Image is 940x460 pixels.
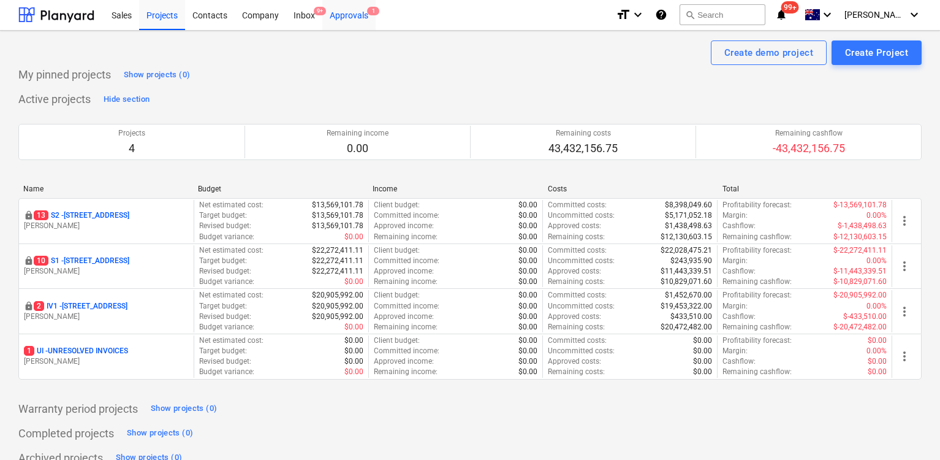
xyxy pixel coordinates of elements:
span: locked [24,301,34,311]
p: $-20,472,482.00 [833,322,887,332]
p: $0.00 [344,232,363,242]
p: Remaining costs [548,128,618,139]
i: keyboard_arrow_down [631,7,645,22]
p: Revised budget : [199,266,251,277]
p: $22,028,475.21 [661,245,712,256]
p: $13,569,101.78 [312,200,363,210]
p: Target budget : [199,346,247,356]
p: Completed projects [18,426,114,441]
p: Remaining costs : [548,322,605,332]
p: $-20,905,992.00 [833,290,887,301]
p: IV1 - [STREET_ADDRESS] [34,301,127,312]
div: Show projects (0) [124,68,190,82]
p: $0.00 [518,312,537,322]
p: $0.00 [344,367,363,377]
p: Budget variance : [199,277,254,287]
p: $0.00 [518,245,537,256]
p: Profitability forecast : [722,200,792,210]
div: Costs [548,185,713,193]
div: Create Project [845,45,908,61]
p: Approved income : [374,221,434,231]
p: $0.00 [344,356,363,367]
p: Remaining cashflow : [722,277,792,287]
p: $13,569,101.78 [312,210,363,221]
p: $0.00 [518,232,537,242]
p: Target budget : [199,210,247,221]
span: 2 [34,301,44,311]
p: $-13,569,101.78 [833,200,887,210]
div: This project is confidential [24,210,34,221]
p: $0.00 [693,356,712,367]
p: 0.00 [327,141,389,156]
p: $22,272,411.11 [312,256,363,266]
p: $12,130,603.15 [661,232,712,242]
p: $-11,443,339.51 [833,266,887,277]
span: more_vert [897,259,912,274]
p: 43,432,156.75 [548,141,618,156]
p: Approved income : [374,266,434,277]
i: keyboard_arrow_down [820,7,835,22]
span: [PERSON_NAME] [844,10,906,20]
p: Cashflow : [722,356,756,367]
p: Budget variance : [199,322,254,332]
p: $0.00 [693,335,712,346]
p: $0.00 [693,367,712,377]
p: $20,472,482.00 [661,322,712,332]
p: Net estimated cost : [199,245,263,256]
p: $11,443,339.51 [661,266,712,277]
p: Profitability forecast : [722,245,792,256]
span: locked [24,256,34,266]
p: [PERSON_NAME] [24,356,189,367]
p: 0.00% [866,346,887,356]
p: Net estimated cost : [199,335,263,346]
p: Client budget : [374,245,420,256]
p: Remaining cashflow : [722,232,792,242]
p: $22,272,411.11 [312,266,363,277]
p: Remaining costs : [548,232,605,242]
p: Cashflow : [722,221,756,231]
p: $0.00 [693,346,712,356]
p: $0.00 [344,346,363,356]
p: $0.00 [518,290,537,301]
p: $13,569,101.78 [312,221,363,231]
p: $0.00 [518,322,537,332]
p: $0.00 [868,335,887,346]
p: My pinned projects [18,67,111,82]
p: Committed costs : [548,335,607,346]
p: -43,432,156.75 [773,141,845,156]
p: $0.00 [344,322,363,332]
p: $1,452,670.00 [665,290,712,301]
button: Search [680,4,765,25]
p: Committed income : [374,210,439,221]
p: Remaining cashflow [773,128,845,139]
span: more_vert [897,349,912,364]
p: $20,905,992.00 [312,312,363,322]
p: $8,398,049.60 [665,200,712,210]
p: Remaining income : [374,322,438,332]
p: $-433,510.00 [843,312,887,322]
span: 1 [367,7,379,15]
span: locked [24,210,34,220]
button: Create demo project [711,40,827,65]
p: 4 [118,141,145,156]
iframe: Chat Widget [879,401,940,460]
p: Projects [118,128,145,139]
p: Approved costs : [548,312,601,322]
p: Committed income : [374,256,439,266]
p: Margin : [722,346,748,356]
p: $-12,130,603.15 [833,232,887,242]
p: S1 - [STREET_ADDRESS] [34,256,129,266]
div: Budget [198,185,363,193]
p: $0.00 [518,367,537,377]
p: [PERSON_NAME] [24,266,189,277]
p: $0.00 [344,335,363,346]
p: Cashflow : [722,266,756,277]
p: $-10,829,071.60 [833,277,887,287]
p: 0.00% [866,210,887,221]
p: Budget variance : [199,232,254,242]
p: $0.00 [518,277,537,287]
p: $0.00 [518,200,537,210]
div: Create demo project [724,45,813,61]
p: Client budget : [374,335,420,346]
p: Cashflow : [722,312,756,322]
